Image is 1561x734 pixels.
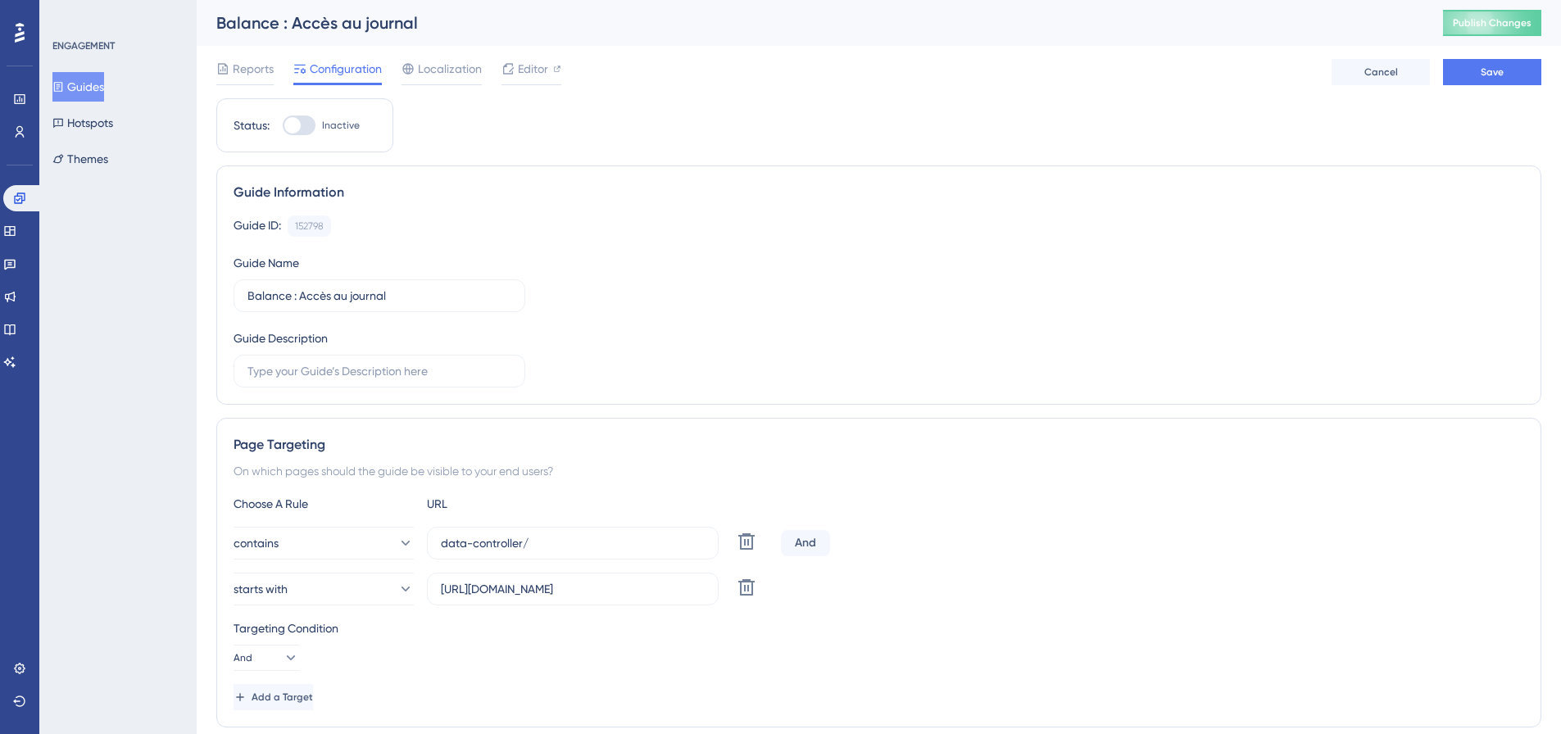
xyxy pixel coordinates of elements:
[247,362,511,380] input: Type your Guide’s Description here
[234,461,1524,481] div: On which pages should the guide be visible to your end users?
[52,39,115,52] div: ENGAGEMENT
[322,119,360,132] span: Inactive
[234,183,1524,202] div: Guide Information
[427,494,607,514] div: URL
[234,215,281,237] div: Guide ID:
[234,435,1524,455] div: Page Targeting
[310,59,382,79] span: Configuration
[234,116,270,135] div: Status:
[234,494,414,514] div: Choose A Rule
[1443,59,1541,85] button: Save
[441,580,705,598] input: yourwebsite.com/path
[1443,10,1541,36] button: Publish Changes
[52,144,108,174] button: Themes
[52,108,113,138] button: Hotspots
[52,72,104,102] button: Guides
[1332,59,1430,85] button: Cancel
[234,573,414,605] button: starts with
[234,253,299,273] div: Guide Name
[781,530,830,556] div: And
[247,287,511,305] input: Type your Guide’s Name here
[234,684,313,710] button: Add a Target
[1364,66,1398,79] span: Cancel
[234,579,288,599] span: starts with
[1453,16,1532,29] span: Publish Changes
[441,534,705,552] input: yourwebsite.com/path
[234,618,1524,638] div: Targeting Condition
[234,533,279,553] span: contains
[216,11,1402,34] div: Balance : Accès au journal
[234,527,414,560] button: contains
[234,651,252,664] span: And
[234,328,328,348] div: Guide Description
[234,645,299,671] button: And
[252,691,313,704] span: Add a Target
[518,59,548,79] span: Editor
[295,220,324,233] div: 152798
[1481,66,1504,79] span: Save
[233,59,274,79] span: Reports
[418,59,482,79] span: Localization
